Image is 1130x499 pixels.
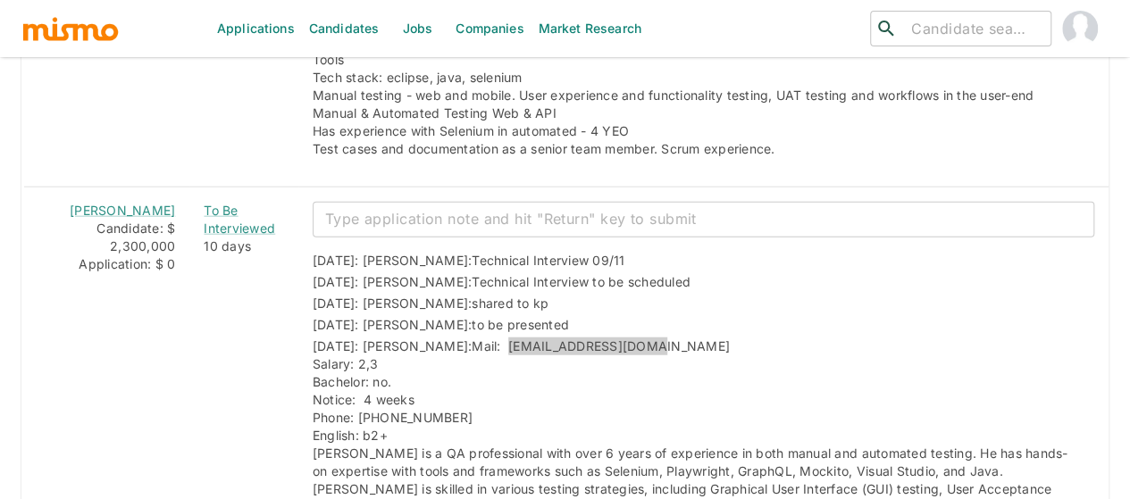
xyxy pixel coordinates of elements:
input: Candidate search [904,16,1043,41]
img: logo [21,15,120,42]
span: Technical Interview to be scheduled [472,274,691,289]
div: [DATE]: [PERSON_NAME]: [313,252,625,273]
div: 10 days [204,237,283,255]
span: shared to kp [472,295,548,311]
a: [PERSON_NAME] [70,203,175,218]
span: Technical Interview 09/11 [472,253,624,268]
div: Application: $ 0 [38,255,175,273]
div: [DATE]: [PERSON_NAME]: [313,273,691,295]
span: to be presented [472,317,569,332]
img: Maia Reyes [1062,11,1098,46]
a: To Be Interviewed [204,202,283,237]
div: Candidate: $ 2,300,000 [38,220,175,255]
div: [DATE]: [PERSON_NAME]: [313,316,569,337]
div: [DATE]: [PERSON_NAME]: [313,295,549,316]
